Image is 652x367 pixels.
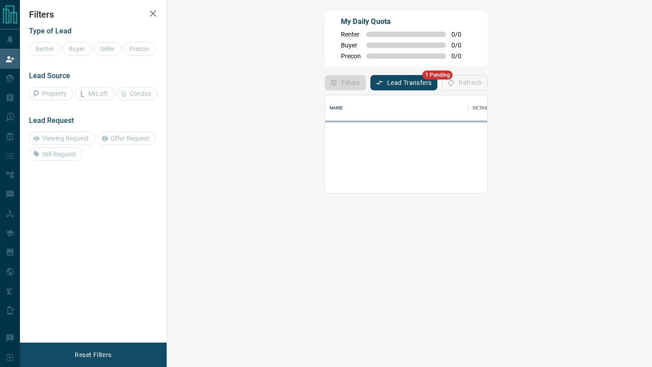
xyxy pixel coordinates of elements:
[29,27,72,35] span: Type of Lead
[325,95,468,121] div: Name
[451,31,471,38] span: 0 / 0
[330,95,343,121] div: Name
[29,9,158,20] h2: Filters
[451,42,471,49] span: 0 / 0
[29,116,74,125] span: Lead Request
[341,52,361,60] span: Precon
[341,16,471,27] p: My Daily Quota
[341,31,361,38] span: Renter
[422,71,453,80] span: 1 Pending
[473,95,491,121] div: Details
[341,42,361,49] span: Buyer
[29,71,70,80] span: Lead Source
[451,52,471,60] span: 0 / 0
[370,75,438,90] button: Lead Transfers
[69,347,117,362] button: Reset Filters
